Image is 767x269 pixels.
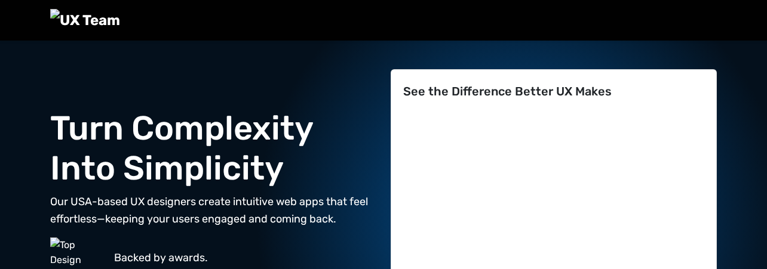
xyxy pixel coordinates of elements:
[50,193,376,228] p: Our USA-based UX designers create intuitive web apps that feel effortless—keeping your users enga...
[50,9,120,32] img: UX Team
[403,84,704,98] h2: See the Difference Better UX Makes
[50,109,376,188] h2: Turn Complexity Into Simplicity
